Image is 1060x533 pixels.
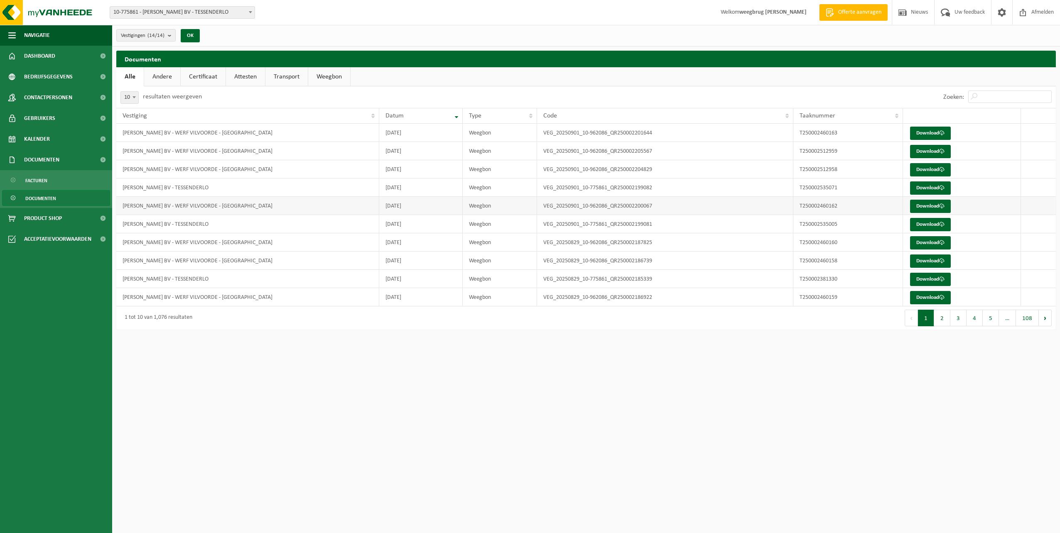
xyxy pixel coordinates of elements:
td: [PERSON_NAME] BV - WERF VILVOORDE - [GEOGRAPHIC_DATA] [116,160,379,178]
td: [DATE] [379,252,463,270]
span: Product Shop [24,208,62,229]
button: 1 [918,310,934,326]
span: 10-775861 - YVES MAES BV - TESSENDERLO [110,7,255,18]
label: Zoeken: [943,94,964,100]
span: Datum [385,112,404,119]
span: Code [543,112,557,119]
td: Weegbon [463,270,537,288]
button: 3 [950,310,967,326]
td: T250002512958 [793,160,903,178]
td: VEG_20250901_10-962086_QR250002205567 [537,142,793,160]
span: Dashboard [24,46,55,66]
td: Weegbon [463,288,537,306]
td: VEG_20250829_10-775861_QR250002185339 [537,270,793,288]
td: [PERSON_NAME] BV - WERF VILVOORDE - [GEOGRAPHIC_DATA] [116,288,379,306]
td: T250002460163 [793,124,903,142]
span: Bedrijfsgegevens [24,66,73,87]
label: resultaten weergeven [143,93,202,100]
span: Documenten [25,191,56,206]
td: Weegbon [463,124,537,142]
span: Taaknummer [800,112,835,119]
a: Download [910,200,951,213]
td: Weegbon [463,142,537,160]
td: Weegbon [463,252,537,270]
a: Facturen [2,172,110,188]
strong: weegbrug [PERSON_NAME] [739,9,807,15]
a: Transport [265,67,308,86]
span: Vestigingen [121,29,164,42]
td: [PERSON_NAME] BV - TESSENDERLO [116,270,379,288]
td: [DATE] [379,124,463,142]
button: 2 [934,310,950,326]
count: (14/14) [147,33,164,38]
a: Offerte aanvragen [819,4,888,21]
a: Download [910,236,951,249]
td: T250002512959 [793,142,903,160]
span: 10 [121,92,138,103]
td: [DATE] [379,233,463,252]
td: T250002460160 [793,233,903,252]
td: [DATE] [379,288,463,306]
a: Download [910,127,951,140]
span: Navigatie [24,25,50,46]
span: Documenten [24,149,59,170]
span: Kalender [24,129,50,149]
a: Alle [116,67,144,86]
button: Vestigingen(14/14) [116,29,176,42]
td: VEG_20250901_10-962086_QR250002204829 [537,160,793,178]
td: [DATE] [379,197,463,215]
td: [DATE] [379,215,463,233]
td: T250002460162 [793,197,903,215]
button: 4 [967,310,983,326]
td: [PERSON_NAME] BV - WERF VILVOORDE - [GEOGRAPHIC_DATA] [116,142,379,160]
td: Weegbon [463,160,537,178]
span: Facturen [25,173,47,188]
td: Weegbon [463,178,537,197]
td: VEG_20250829_10-962086_QR250002186922 [537,288,793,306]
a: Download [910,273,951,286]
td: [PERSON_NAME] BV - TESSENDERLO [116,178,379,197]
td: [DATE] [379,178,463,197]
a: Documenten [2,190,110,206]
span: Gebruikers [24,108,55,129]
td: T250002535071 [793,178,903,197]
span: 10 [120,91,139,104]
span: Contactpersonen [24,87,72,108]
td: Weegbon [463,233,537,252]
td: VEG_20250901_10-775861_QR250002199081 [537,215,793,233]
a: Download [910,218,951,231]
td: T250002460158 [793,252,903,270]
span: Offerte aanvragen [836,8,883,17]
button: 5 [983,310,999,326]
td: VEG_20250901_10-962086_QR250002200067 [537,197,793,215]
td: VEG_20250901_10-962086_QR250002201644 [537,124,793,142]
button: Next [1039,310,1052,326]
div: 1 tot 10 van 1,076 resultaten [120,311,192,325]
td: T250002381330 [793,270,903,288]
td: T250002535005 [793,215,903,233]
a: Weegbon [308,67,350,86]
td: [PERSON_NAME] BV - TESSENDERLO [116,215,379,233]
td: [DATE] [379,160,463,178]
td: [DATE] [379,270,463,288]
span: Type [469,112,481,119]
span: 10-775861 - YVES MAES BV - TESSENDERLO [110,6,255,19]
td: VEG_20250829_10-962086_QR250002187825 [537,233,793,252]
a: Download [910,291,951,304]
button: Previous [905,310,918,326]
td: T250002460159 [793,288,903,306]
span: … [999,310,1016,326]
a: Andere [144,67,180,86]
td: [PERSON_NAME] BV - WERF VILVOORDE - [GEOGRAPHIC_DATA] [116,124,379,142]
td: [PERSON_NAME] BV - WERF VILVOORDE - [GEOGRAPHIC_DATA] [116,233,379,252]
a: Download [910,254,951,268]
span: Acceptatievoorwaarden [24,229,91,249]
td: [PERSON_NAME] BV - WERF VILVOORDE - [GEOGRAPHIC_DATA] [116,197,379,215]
td: VEG_20250829_10-962086_QR250002186739 [537,252,793,270]
td: [PERSON_NAME] BV - WERF VILVOORDE - [GEOGRAPHIC_DATA] [116,252,379,270]
a: Download [910,145,951,158]
a: Download [910,163,951,176]
td: Weegbon [463,197,537,215]
a: Certificaat [181,67,226,86]
span: Vestiging [123,112,147,119]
